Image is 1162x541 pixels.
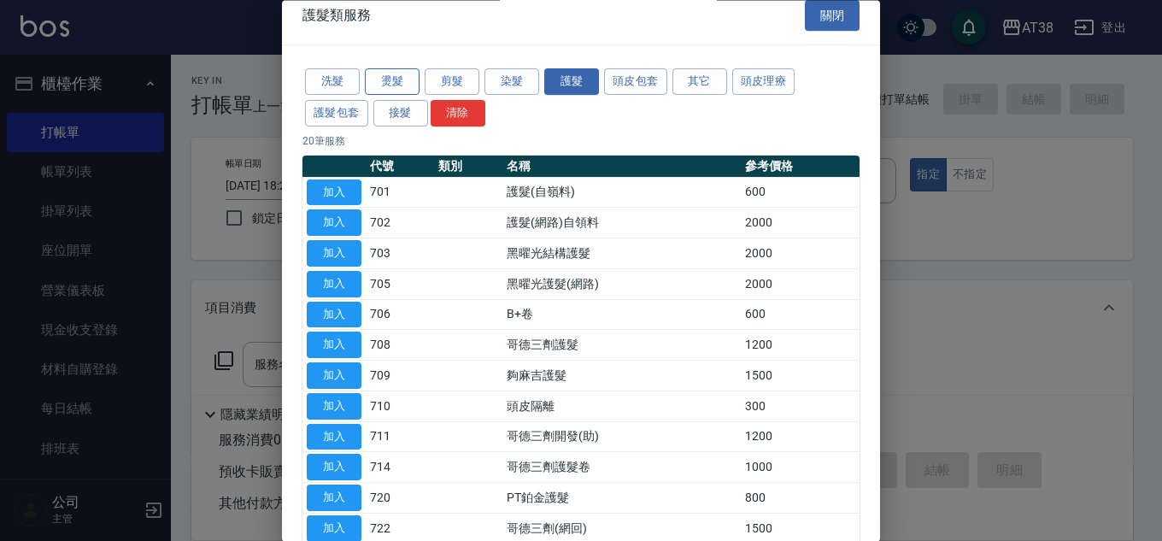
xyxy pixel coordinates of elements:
td: 1000 [741,452,860,483]
button: 接髮 [373,100,428,126]
td: 703 [366,238,434,269]
button: 剪髮 [425,69,479,96]
button: 加入 [307,179,361,206]
td: 1200 [741,422,860,453]
th: 參考價格 [741,156,860,178]
td: 600 [741,300,860,331]
td: 709 [366,361,434,391]
td: 護髮(網路)自領料 [502,208,740,238]
td: 600 [741,178,860,209]
td: 哥德三劑開發(助) [502,422,740,453]
td: 708 [366,330,434,361]
td: 1500 [741,361,860,391]
td: 頭皮隔離 [502,391,740,422]
button: 燙髮 [365,69,420,96]
button: 加入 [307,424,361,450]
td: 黑曜光護髮(網路) [502,269,740,300]
button: 其它 [672,69,727,96]
td: 2000 [741,269,860,300]
button: 染髮 [484,69,539,96]
button: 護髮 [544,69,599,96]
button: 護髮包套 [305,100,368,126]
td: 2000 [741,238,860,269]
td: 701 [366,178,434,209]
td: 800 [741,483,860,514]
button: 頭皮包套 [604,69,667,96]
button: 加入 [307,393,361,420]
button: 清除 [431,100,485,126]
td: PT鉑金護髮 [502,483,740,514]
td: 1200 [741,330,860,361]
td: 706 [366,300,434,331]
td: 夠麻吉護髮 [502,361,740,391]
button: 頭皮理療 [732,69,795,96]
td: 2000 [741,208,860,238]
td: 705 [366,269,434,300]
p: 20 筆服務 [302,133,860,149]
td: 720 [366,483,434,514]
td: 702 [366,208,434,238]
button: 加入 [307,302,361,328]
span: 護髮類服務 [302,7,371,24]
td: 710 [366,391,434,422]
th: 代號 [366,156,434,178]
button: 加入 [307,455,361,481]
td: 300 [741,391,860,422]
td: 哥德三劑護髮卷 [502,452,740,483]
button: 加入 [307,332,361,359]
td: B+卷 [502,300,740,331]
th: 類別 [434,156,502,178]
button: 加入 [307,271,361,297]
td: 哥德三劑護髮 [502,330,740,361]
button: 洗髮 [305,69,360,96]
button: 加入 [307,363,361,390]
td: 護髮(自嶺料) [502,178,740,209]
td: 711 [366,422,434,453]
td: 黑曜光結構護髮 [502,238,740,269]
button: 加入 [307,241,361,268]
th: 名稱 [502,156,740,178]
td: 714 [366,452,434,483]
button: 加入 [307,485,361,512]
button: 加入 [307,210,361,237]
